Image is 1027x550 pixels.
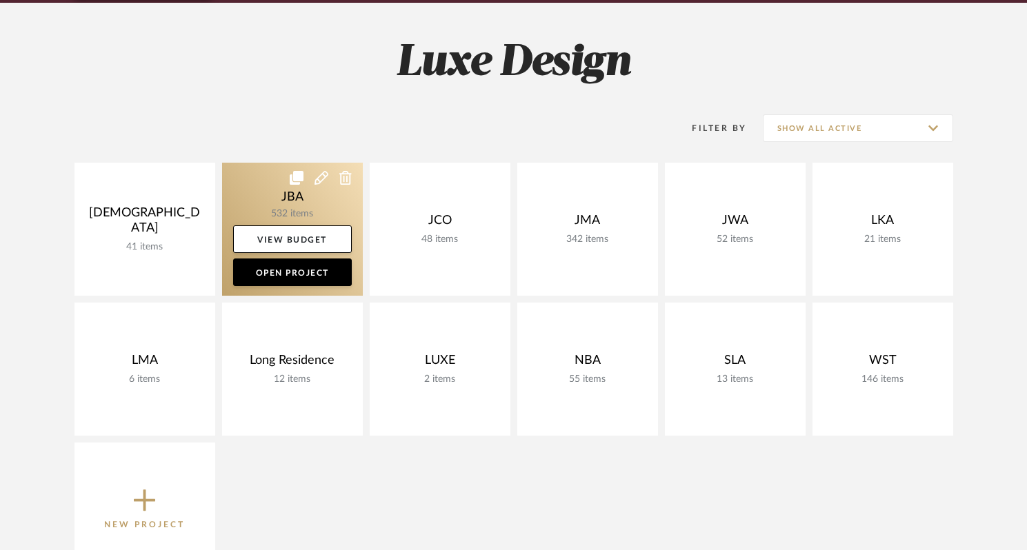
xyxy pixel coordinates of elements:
div: 6 items [86,374,204,385]
div: SLA [676,353,795,374]
div: WST [824,353,942,374]
div: 342 items [528,234,647,245]
div: [DEMOGRAPHIC_DATA] [86,205,204,241]
div: JCO [381,213,499,234]
div: 52 items [676,234,795,245]
div: Long Residence [233,353,352,374]
div: 13 items [676,374,795,385]
div: Filter By [675,121,747,135]
a: View Budget [233,225,352,253]
h2: Luxe Design [17,37,1010,89]
div: 21 items [824,234,942,245]
a: Open Project [233,258,352,286]
div: LUXE [381,353,499,374]
div: 2 items [381,374,499,385]
div: 48 items [381,234,499,245]
div: LKA [824,213,942,234]
div: 12 items [233,374,352,385]
div: LMA [86,353,204,374]
div: NBA [528,353,647,374]
div: 146 items [824,374,942,385]
div: 41 items [86,241,204,253]
div: JWA [676,213,795,234]
div: JMA [528,213,647,234]
p: New Project [104,518,185,531]
div: 55 items [528,374,647,385]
